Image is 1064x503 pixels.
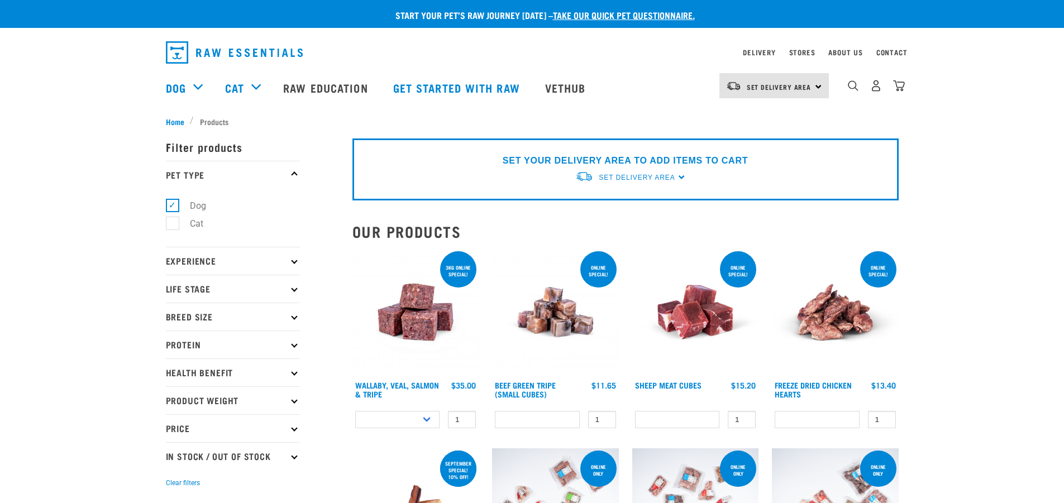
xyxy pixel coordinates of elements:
[893,80,905,92] img: home-icon@2x.png
[580,458,617,482] div: Online Only
[172,217,208,231] label: Cat
[166,442,300,470] p: In Stock / Out Of Stock
[166,79,186,96] a: Dog
[166,116,899,127] nav: breadcrumbs
[580,259,617,282] div: ONLINE SPECIAL!
[166,414,300,442] p: Price
[848,80,858,91] img: home-icon-1@2x.png
[743,50,775,54] a: Delivery
[448,411,476,428] input: 1
[166,303,300,330] p: Breed Size
[747,85,812,89] span: Set Delivery Area
[775,383,852,396] a: Freeze Dried Chicken Hearts
[772,249,899,376] img: FD Chicken Hearts
[225,79,244,96] a: Cat
[726,81,741,91] img: van-moving.png
[720,458,756,482] div: Online Only
[382,65,534,110] a: Get started with Raw
[166,161,300,189] p: Pet Type
[868,411,896,428] input: 1
[172,199,211,213] label: Dog
[632,249,759,376] img: Sheep Meat
[871,381,896,390] div: $13.40
[166,358,300,386] p: Health Benefit
[599,174,675,181] span: Set Delivery Area
[166,116,190,127] a: Home
[440,455,476,485] div: September special! 10% off!
[720,259,756,282] div: ONLINE SPECIAL!
[575,171,593,183] img: van-moving.png
[166,133,300,161] p: Filter products
[166,478,200,488] button: Clear filters
[166,116,184,127] span: Home
[828,50,862,54] a: About Us
[860,458,896,482] div: Online Only
[789,50,815,54] a: Stores
[876,50,908,54] a: Contact
[492,249,619,376] img: Beef Tripe Bites 1634
[451,381,476,390] div: $35.00
[635,383,702,387] a: Sheep Meat Cubes
[166,41,303,64] img: Raw Essentials Logo
[860,259,896,282] div: ONLINE SPECIAL!
[352,223,899,240] h2: Our Products
[870,80,882,92] img: user.png
[166,247,300,275] p: Experience
[591,381,616,390] div: $11.65
[503,154,748,167] p: SET YOUR DELIVERY AREA TO ADD ITEMS TO CART
[553,12,695,17] a: take our quick pet questionnaire.
[166,330,300,358] p: Protein
[728,411,756,428] input: 1
[534,65,600,110] a: Vethub
[440,259,476,282] div: 3kg online special!
[355,383,439,396] a: Wallaby, Veal, Salmon & Tripe
[272,65,381,110] a: Raw Education
[731,381,756,390] div: $15.20
[166,386,300,414] p: Product Weight
[588,411,616,428] input: 1
[495,383,556,396] a: Beef Green Tripe (Small Cubes)
[352,249,479,376] img: Wallaby Veal Salmon Tripe 1642
[166,275,300,303] p: Life Stage
[157,37,908,68] nav: dropdown navigation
